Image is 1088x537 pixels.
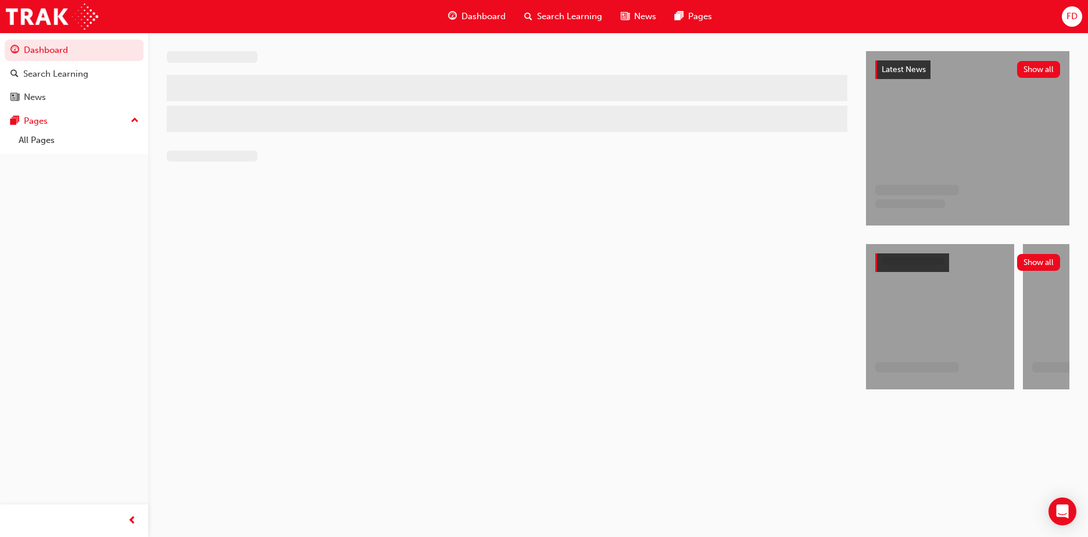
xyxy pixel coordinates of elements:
[524,9,532,24] span: search-icon
[515,5,611,28] a: search-iconSearch Learning
[5,87,144,108] a: News
[1066,10,1078,23] span: FD
[882,65,926,74] span: Latest News
[537,10,602,23] span: Search Learning
[24,114,48,128] div: Pages
[634,10,656,23] span: News
[10,116,19,127] span: pages-icon
[1017,61,1061,78] button: Show all
[5,63,144,85] a: Search Learning
[611,5,665,28] a: news-iconNews
[23,67,88,81] div: Search Learning
[6,3,98,30] img: Trak
[131,113,139,128] span: up-icon
[439,5,515,28] a: guage-iconDashboard
[675,9,683,24] span: pages-icon
[1048,497,1076,525] div: Open Intercom Messenger
[665,5,721,28] a: pages-iconPages
[5,37,144,110] button: DashboardSearch LearningNews
[5,40,144,61] a: Dashboard
[621,9,629,24] span: news-icon
[14,131,144,149] a: All Pages
[875,253,1060,272] a: Show all
[461,10,506,23] span: Dashboard
[448,9,457,24] span: guage-icon
[5,110,144,132] button: Pages
[10,45,19,56] span: guage-icon
[688,10,712,23] span: Pages
[875,60,1060,79] a: Latest NewsShow all
[10,69,19,80] span: search-icon
[24,91,46,104] div: News
[10,92,19,103] span: news-icon
[1062,6,1082,27] button: FD
[1017,254,1061,271] button: Show all
[128,514,137,528] span: prev-icon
